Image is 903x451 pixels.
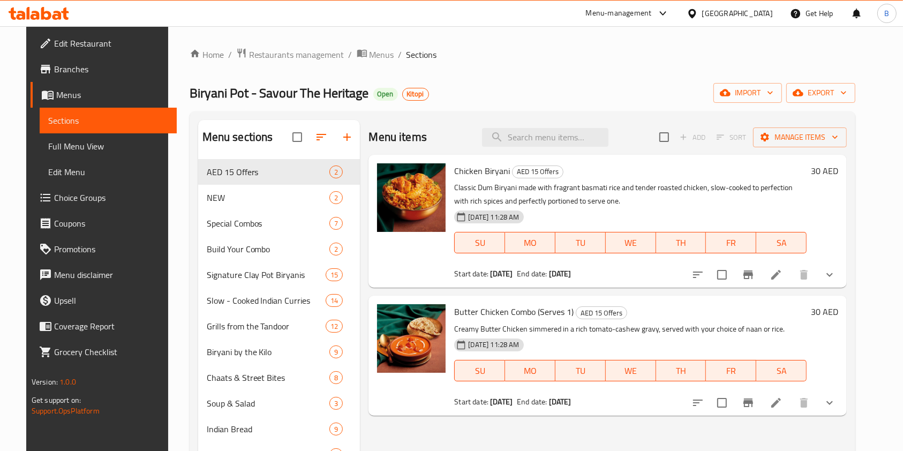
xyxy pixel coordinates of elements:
[326,321,342,332] span: 12
[823,396,836,409] svg: Show Choices
[811,163,838,178] h6: 30 AED
[610,363,652,379] span: WE
[407,48,437,61] span: Sections
[753,127,847,147] button: Manage items
[48,166,169,178] span: Edit Menu
[710,235,752,251] span: FR
[198,262,360,288] div: Signature Clay Pot Biryanis15
[207,217,330,230] div: Special Combos
[513,166,563,178] span: AED 15 Offers
[54,268,169,281] span: Menu disclaimer
[48,114,169,127] span: Sections
[207,320,326,333] span: Grills from the Tandoor
[713,83,782,103] button: import
[710,129,753,146] span: Select section first
[464,340,523,350] span: [DATE] 11:28 AM
[555,360,606,381] button: TU
[207,397,330,410] div: Soup & Salad
[32,375,58,389] span: Version:
[31,211,177,236] a: Coupons
[368,129,427,145] h2: Menu items
[756,232,807,253] button: SA
[198,313,360,339] div: Grills from the Tandoor12
[54,294,169,307] span: Upsell
[756,360,807,381] button: SA
[735,390,761,416] button: Branch-specific-item
[454,322,807,336] p: Creamy Butter Chicken simmered in a rich tomato-cashew gravy, served with your choice of naan or ...
[207,166,330,178] span: AED 15 Offers
[207,294,326,307] span: Slow - Cooked Indian Curries
[329,423,343,435] div: items
[198,288,360,313] div: Slow - Cooked Indian Curries14
[54,243,169,255] span: Promotions
[326,268,343,281] div: items
[549,395,571,409] b: [DATE]
[464,212,523,222] span: [DATE] 11:28 AM
[770,268,782,281] a: Edit menu item
[330,424,342,434] span: 9
[377,304,446,373] img: Butter Chicken Combo (Serves 1)
[59,375,76,389] span: 1.0.0
[207,345,330,358] span: Biryani by the Kilo
[207,191,330,204] span: NEW
[459,363,501,379] span: SU
[549,267,571,281] b: [DATE]
[31,262,177,288] a: Menu disclaimer
[198,159,360,185] div: AED 15 Offers2
[490,267,513,281] b: [DATE]
[329,243,343,255] div: items
[761,235,802,251] span: SA
[330,219,342,229] span: 7
[207,268,326,281] div: Signature Clay Pot Biryanis
[190,48,224,61] a: Home
[32,404,100,418] a: Support.OpsPlatform
[370,48,394,61] span: Menus
[505,360,555,381] button: MO
[702,7,773,19] div: [GEOGRAPHIC_DATA]
[54,345,169,358] span: Grocery Checklist
[454,360,505,381] button: SU
[40,108,177,133] a: Sections
[198,339,360,365] div: Biryani by the Kilo9
[330,193,342,203] span: 2
[329,191,343,204] div: items
[761,363,802,379] span: SA
[685,390,711,416] button: sort-choices
[512,166,563,178] div: AED 15 Offers
[817,262,842,288] button: show more
[207,423,330,435] span: Indian Bread
[722,86,773,100] span: import
[207,243,330,255] span: Build Your Combo
[198,390,360,416] div: Soup & Salad3
[817,390,842,416] button: show more
[330,399,342,409] span: 3
[54,217,169,230] span: Coupons
[656,232,706,253] button: TH
[373,89,398,99] span: Open
[249,48,344,61] span: Restaurants management
[349,48,352,61] li: /
[31,31,177,56] a: Edit Restaurant
[710,363,752,379] span: FR
[454,232,505,253] button: SU
[660,363,702,379] span: TH
[685,262,711,288] button: sort-choices
[308,124,334,150] span: Sort sections
[791,390,817,416] button: delete
[576,306,627,319] div: AED 15 Offers
[228,48,232,61] li: /
[207,371,330,384] span: Chaats & Street Bites
[32,393,81,407] span: Get support on:
[517,267,547,281] span: End date:
[606,360,656,381] button: WE
[770,396,782,409] a: Edit menu item
[31,288,177,313] a: Upsell
[517,395,547,409] span: End date:
[329,345,343,358] div: items
[823,268,836,281] svg: Show Choices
